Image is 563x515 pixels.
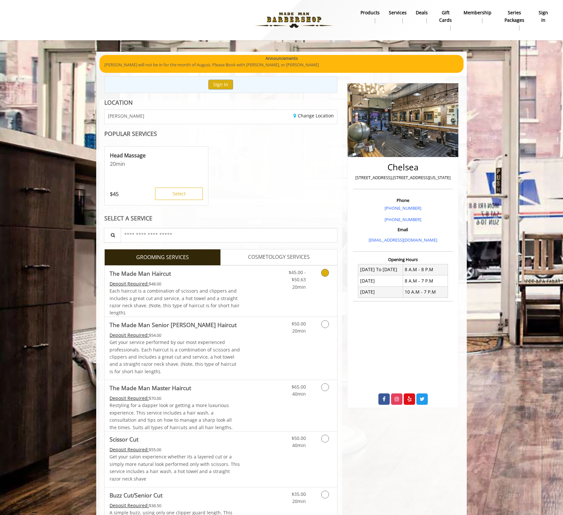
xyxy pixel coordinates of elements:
a: Gift cardsgift cards [432,8,459,32]
b: The Made Man Senior [PERSON_NAME] Haircut [110,320,237,329]
td: [DATE] [358,286,403,297]
a: MembershipMembership [459,8,496,25]
h3: Phone [355,198,451,203]
span: COSMETOLOGY SERVICES [248,253,310,261]
span: [PERSON_NAME] [108,113,144,118]
a: Series packagesSeries packages [496,8,533,32]
b: gift cards [437,9,454,24]
a: sign insign in [533,8,554,25]
p: 45 [110,191,119,198]
span: 20min [292,328,306,334]
span: 20min [292,284,306,290]
b: Deals [416,9,428,16]
span: Restyling for a dapper look or getting a more luxurious experience. This service includes a hair ... [110,402,233,430]
b: LOCATION [104,99,133,106]
div: SELECT A SERVICE [104,215,337,221]
a: [EMAIL_ADDRESS][DOMAIN_NAME] [369,237,437,243]
span: min [116,160,125,167]
b: Series packages [501,9,529,24]
a: Productsproducts [356,8,384,25]
div: $54.00 [110,332,240,339]
h2: Chelsea [355,163,451,172]
td: [DATE] [358,275,403,286]
p: [PERSON_NAME] will not be in for the month of August. Please Book with [PERSON_NAME], or [PERSON_... [104,61,459,68]
span: This service needs some Advance to be paid before we block your appointment [110,446,149,453]
a: ServicesServices [384,8,411,25]
b: Scissor Cut [110,435,138,444]
b: Membership [464,9,491,16]
b: Buzz Cut/Senior Cut [110,491,163,500]
td: 8 A.M - 8 P.M [403,264,448,275]
p: [STREET_ADDRESS],[STREET_ADDRESS][US_STATE] [355,174,451,181]
span: 20min [292,498,306,504]
span: 40min [292,391,306,397]
a: Change Location [294,112,334,119]
span: This service needs some Advance to be paid before we block your appointment [110,281,149,287]
button: Select [155,188,203,200]
button: Sign In [208,80,233,89]
a: [PHONE_NUMBER] [385,217,421,222]
td: 8 A.M - 7 P.M [403,275,448,286]
div: $55.00 [110,446,240,453]
p: Get your salon experience whether its a layered cut or a simply more natural look performed only ... [110,453,240,482]
a: [PHONE_NUMBER] [385,205,421,211]
span: $65.00 [292,384,306,390]
div: $48.00 [110,280,240,287]
b: sign in [538,9,549,24]
span: This service needs some Advance to be paid before we block your appointment [110,395,149,401]
p: 20 [110,160,203,167]
span: This service needs some Advance to be paid before we block your appointment [110,502,149,508]
span: $45.00 - $50.63 [289,269,306,283]
span: $ [110,191,113,198]
td: [DATE] To [DATE] [358,264,403,275]
h3: Opening Hours [353,257,453,262]
span: 40min [292,442,306,448]
a: DealsDeals [411,8,432,25]
div: $38.50 [110,502,240,509]
span: $50.00 [292,321,306,327]
span: Each haircut is a combination of scissors and clippers and includes a great cut and service, a ho... [110,288,240,316]
b: Announcements [266,55,298,62]
b: products [360,9,380,16]
span: $35.00 [292,491,306,497]
p: Get your service performed by our most experienced professionals. Each haircut is a combination o... [110,339,240,375]
b: The Made Man Haircut [110,269,171,278]
span: This service needs some Advance to be paid before we block your appointment [110,332,149,338]
b: Services [389,9,407,16]
b: POPULAR SERVICES [104,130,157,138]
h3: Email [355,227,451,232]
b: The Made Man Master Haircut [110,383,191,392]
img: Made Man Barbershop logo [249,2,339,38]
p: Head Massage [110,152,203,159]
div: $70.00 [110,395,240,402]
td: 10 A.M - 7 P.M [403,286,448,297]
span: GROOMING SERVICES [136,253,189,262]
span: $50.00 [292,435,306,441]
button: Service Search [104,228,121,243]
